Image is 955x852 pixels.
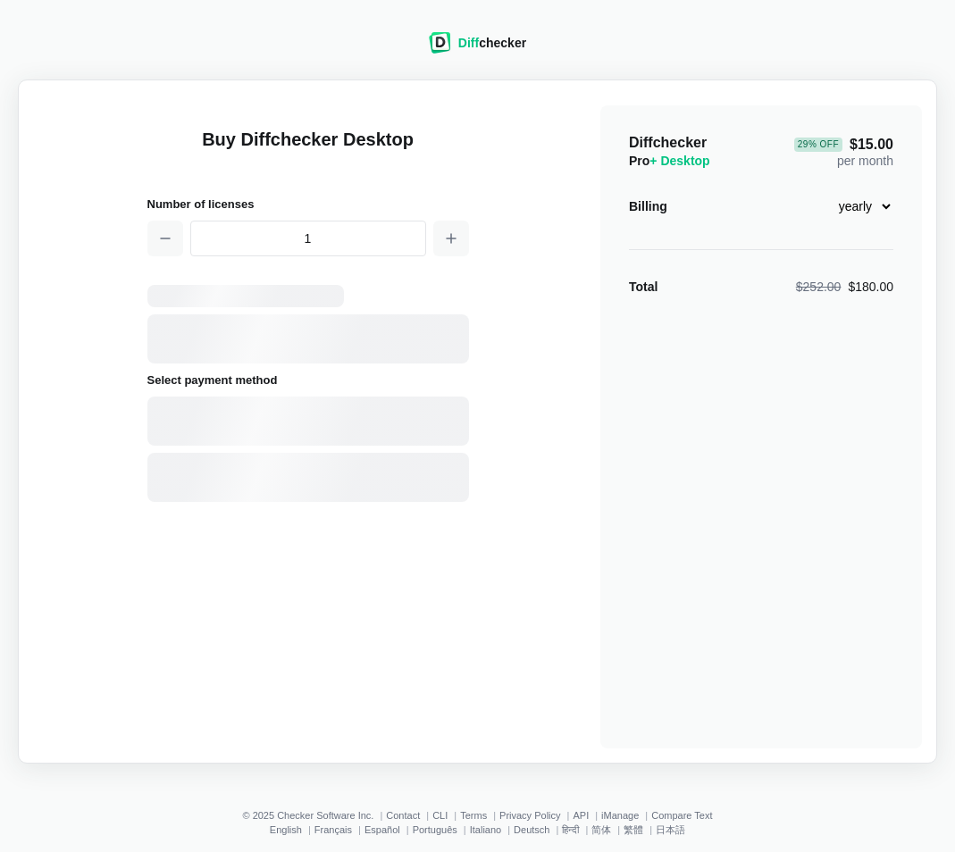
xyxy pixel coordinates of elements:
[796,280,842,294] span: $252.00
[796,278,893,296] div: $180.00
[458,36,479,50] span: Diff
[413,824,457,835] a: Português
[270,824,302,835] a: English
[794,138,893,152] span: $15.00
[794,138,842,152] div: 29 % Off
[651,810,712,821] a: Compare Text
[629,280,658,294] strong: Total
[656,824,685,835] a: 日本語
[499,810,560,821] a: Privacy Policy
[591,824,611,835] a: 简体
[470,824,501,835] a: Italiano
[429,42,526,56] a: Diffchecker logoDiffchecker
[514,824,549,835] a: Deutsch
[147,127,469,173] h1: Buy Diffchecker Desktop
[147,195,469,213] h2: Number of licenses
[601,810,639,821] a: iManage
[147,371,469,389] h2: Select payment method
[629,135,707,150] span: Diffchecker
[458,34,526,52] div: checker
[649,154,709,168] span: + Desktop
[190,221,426,256] input: 1
[624,824,643,835] a: 繁體
[386,810,420,821] a: Contact
[629,154,710,168] span: Pro
[562,824,579,835] a: हिन्दी
[460,810,487,821] a: Terms
[432,810,448,821] a: CLI
[314,824,352,835] a: Français
[364,824,400,835] a: Español
[242,810,386,821] li: © 2025 Checker Software Inc.
[794,134,893,170] div: per month
[573,810,589,821] a: API
[629,197,667,215] div: Billing
[429,32,451,54] img: Diffchecker logo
